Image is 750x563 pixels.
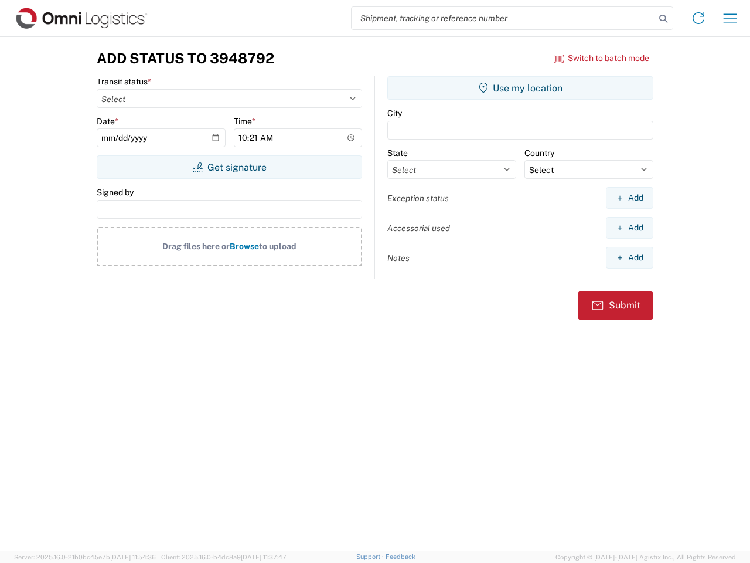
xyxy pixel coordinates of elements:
[356,553,386,560] a: Support
[162,242,230,251] span: Drag files here or
[14,554,156,561] span: Server: 2025.16.0-21b0bc45e7b
[234,116,255,127] label: Time
[555,552,736,562] span: Copyright © [DATE]-[DATE] Agistix Inc., All Rights Reserved
[97,155,362,179] button: Get signature
[161,554,287,561] span: Client: 2025.16.0-b4dc8a9
[110,554,156,561] span: [DATE] 11:54:36
[97,76,151,87] label: Transit status
[387,193,449,204] label: Exception status
[387,253,410,263] label: Notes
[387,223,450,233] label: Accessorial used
[606,217,653,239] button: Add
[230,242,259,251] span: Browse
[97,187,134,198] label: Signed by
[241,554,287,561] span: [DATE] 11:37:47
[524,148,554,158] label: Country
[554,49,649,68] button: Switch to batch mode
[387,148,408,158] label: State
[97,50,274,67] h3: Add Status to 3948792
[352,7,655,29] input: Shipment, tracking or reference number
[387,108,402,118] label: City
[259,242,296,251] span: to upload
[606,187,653,209] button: Add
[578,291,653,320] button: Submit
[606,247,653,269] button: Add
[97,116,118,127] label: Date
[386,553,415,560] a: Feedback
[387,76,653,100] button: Use my location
